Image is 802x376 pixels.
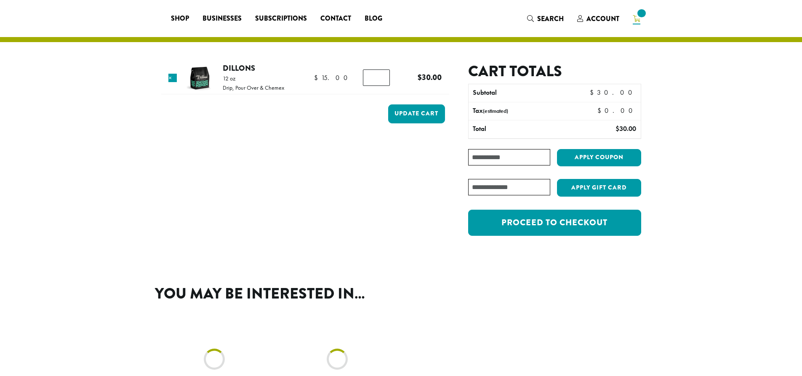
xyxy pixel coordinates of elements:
bdi: 30.00 [590,88,636,97]
small: (estimated) [483,107,508,115]
span: Search [537,14,564,24]
th: Total [469,120,572,138]
button: Apply coupon [557,149,641,166]
p: 12 oz [223,75,284,81]
a: Contact [314,12,358,25]
h2: You may be interested in… [155,285,647,303]
span: Contact [320,13,351,24]
span: $ [314,73,321,82]
span: Businesses [202,13,242,24]
button: Update cart [388,104,445,123]
input: Product quantity [363,69,390,85]
span: $ [590,88,597,97]
a: Account [570,12,626,26]
button: Apply Gift Card [557,179,641,197]
a: Subscriptions [248,12,314,25]
bdi: 30.00 [615,124,636,133]
bdi: 30.00 [418,72,442,83]
span: $ [615,124,619,133]
a: Remove this item [168,74,177,82]
span: Subscriptions [255,13,307,24]
th: Subtotal [469,84,572,102]
a: Dillons [223,62,255,74]
p: Drip, Pour Over & Chemex [223,85,284,91]
span: Account [586,14,619,24]
a: Shop [164,12,196,25]
bdi: 0.00 [597,106,637,115]
th: Tax [469,102,590,120]
span: Blog [365,13,382,24]
a: Businesses [196,12,248,25]
a: Blog [358,12,389,25]
span: $ [597,106,605,115]
img: Dillons [186,64,213,92]
a: Search [520,12,570,26]
h2: Cart totals [468,62,641,80]
span: $ [418,72,422,83]
a: Proceed to checkout [468,210,641,236]
bdi: 15.00 [314,73,352,82]
span: Shop [171,13,189,24]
